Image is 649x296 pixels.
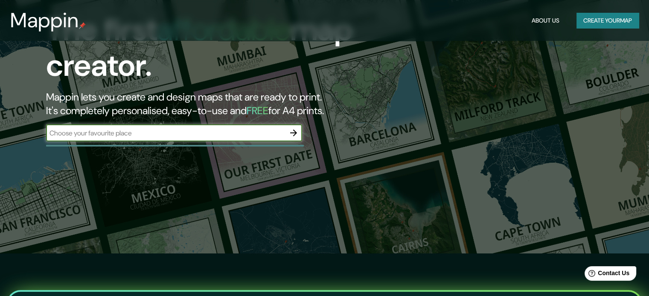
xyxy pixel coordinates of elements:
[528,13,563,29] button: About Us
[46,90,371,118] h2: Mappin lets you create and design maps that are ready to print. It's completely personalised, eas...
[576,13,639,29] button: Create yourmap
[573,263,640,287] iframe: Help widget launcher
[46,128,285,138] input: Choose your favourite place
[247,104,268,117] h5: FREE
[10,9,79,32] h3: Mappin
[79,22,86,29] img: mappin-pin
[46,12,371,90] h1: The first map creator.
